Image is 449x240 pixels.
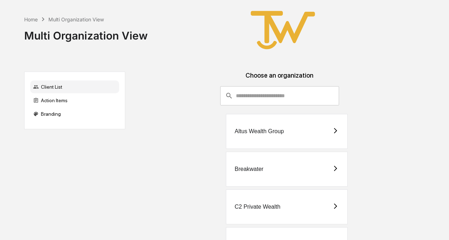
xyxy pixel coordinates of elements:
div: Multi Organization View [48,16,104,22]
div: Home [24,16,38,22]
div: Altus Wealth Group [235,128,284,135]
div: Breakwater [235,166,264,172]
div: consultant-dashboard__filter-organizations-search-bar [220,86,339,105]
div: Client List [30,80,119,93]
div: C2 Private Wealth [235,204,281,210]
div: Branding [30,108,119,120]
img: True West [247,6,318,54]
iframe: Open customer support [426,216,445,236]
div: Multi Organization View [24,24,148,42]
div: Choose an organization [131,72,428,86]
div: Action Items [30,94,119,107]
